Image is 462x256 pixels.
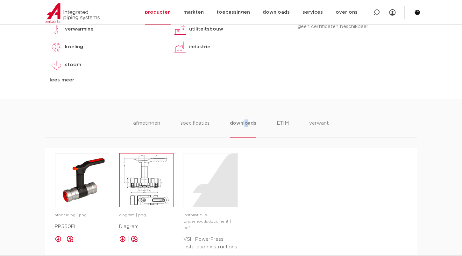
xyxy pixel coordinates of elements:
[184,212,238,232] p: installatie- & onderhoudsdocument | pdf
[65,25,94,33] p: verwarming
[133,120,160,138] li: afmetingen
[277,120,289,138] li: ETIM
[230,120,256,138] li: downloads
[55,154,109,207] img: image for PP550EL
[50,76,164,84] div: lees meer
[55,212,109,219] p: afbeelding | png
[50,23,63,36] img: verwarming
[119,212,174,219] p: diagram | png
[174,23,187,36] img: utiliteitsbouw
[189,43,210,51] p: industrie
[119,153,174,207] a: image for Diagram
[298,23,412,31] p: geen certificaten beschikbaar
[55,223,109,231] p: PP550EL
[50,41,63,53] img: koeling
[119,223,174,231] p: Diagram
[181,120,210,138] li: specificaties
[309,120,329,138] li: verwant
[184,236,238,251] p: VSH PowerPress installation instructions
[50,59,63,71] img: stoom
[120,154,173,207] img: image for Diagram
[55,153,109,207] a: image for PP550EL
[65,43,83,51] p: koeling
[174,41,187,53] img: industrie
[65,61,82,69] p: stoom
[189,25,223,33] p: utiliteitsbouw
